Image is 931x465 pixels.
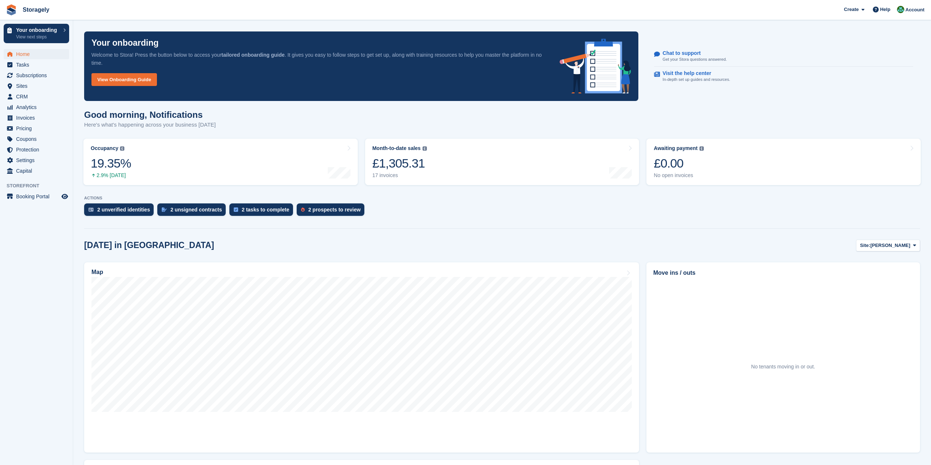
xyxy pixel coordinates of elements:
[120,146,124,151] img: icon-info-grey-7440780725fd019a000dd9b08b2336e03edf1995a4989e88bcd33f0948082b44.svg
[560,39,631,94] img: onboarding-info-6c161a55d2c0e0a8cae90662b2fe09162a5109e8cc188191df67fb4f79e88e88.svg
[4,24,69,43] a: Your onboarding View next steps
[91,145,118,151] div: Occupancy
[20,4,52,16] a: Storagely
[84,262,639,453] a: Map
[654,67,913,86] a: Visit the help center In-depth set up guides and resources.
[16,81,60,91] span: Sites
[16,166,60,176] span: Capital
[16,191,60,202] span: Booking Portal
[4,70,69,80] a: menu
[234,207,238,212] img: task-75834270c22a3079a89374b754ae025e5fb1db73e45f91037f5363f120a921f8.svg
[4,49,69,59] a: menu
[97,207,150,213] div: 2 unverified identities
[662,56,727,63] p: Get your Stora questions answered.
[662,70,724,76] p: Visit the help center
[905,6,924,14] span: Account
[91,73,157,86] a: View Onboarding Guide
[16,27,60,33] p: Your onboarding
[162,207,167,212] img: contract_signature_icon-13c848040528278c33f63329250d36e43548de30e8caae1d1a13099fd9432cc5.svg
[654,172,704,179] div: No open invoices
[860,242,870,249] span: Site:
[653,269,913,277] h2: Move ins / outs
[16,102,60,112] span: Analytics
[157,203,229,220] a: 2 unsigned contracts
[365,139,639,185] a: Month-to-date sales £1,305.31 17 invoices
[4,166,69,176] a: menu
[297,203,368,220] a: 2 prospects to review
[308,207,361,213] div: 2 prospects to review
[4,155,69,165] a: menu
[423,146,427,151] img: icon-info-grey-7440780725fd019a000dd9b08b2336e03edf1995a4989e88bcd33f0948082b44.svg
[84,110,216,120] h1: Good morning, Notifications
[4,123,69,134] a: menu
[654,145,698,151] div: Awaiting payment
[16,34,60,40] p: View next steps
[229,203,297,220] a: 2 tasks to complete
[662,50,721,56] p: Chat to support
[16,145,60,155] span: Protection
[84,121,216,129] p: Here's what's happening across your business [DATE]
[844,6,859,13] span: Create
[4,91,69,102] a: menu
[84,196,920,200] p: ACTIONS
[89,207,94,212] img: verify_identity-adf6edd0f0f0b5bbfe63781bf79b02c33cf7c696d77639b501bdc392416b5a36.svg
[6,4,17,15] img: stora-icon-8386f47178a22dfd0bd8f6a31ec36ba5ce8667c1dd55bd0f319d3a0aa187defe.svg
[16,155,60,165] span: Settings
[91,156,131,171] div: 19.35%
[91,39,159,47] p: Your onboarding
[4,81,69,91] a: menu
[880,6,890,13] span: Help
[84,240,214,250] h2: [DATE] in [GEOGRAPHIC_DATA]
[170,207,222,213] div: 2 unsigned contracts
[662,76,730,83] p: In-depth set up guides and resources.
[372,172,427,179] div: 17 invoices
[4,145,69,155] a: menu
[16,113,60,123] span: Invoices
[91,269,103,275] h2: Map
[654,46,913,67] a: Chat to support Get your Stora questions answered.
[897,6,904,13] img: Notifications
[91,51,548,67] p: Welcome to Stora! Press the button below to access your . It gives you easy to follow steps to ge...
[221,52,285,58] strong: tailored onboarding guide
[7,182,73,190] span: Storefront
[870,242,910,249] span: [PERSON_NAME]
[654,156,704,171] div: £0.00
[372,156,427,171] div: £1,305.31
[4,60,69,70] a: menu
[16,60,60,70] span: Tasks
[4,102,69,112] a: menu
[16,49,60,59] span: Home
[751,363,815,371] div: No tenants moving in or out.
[646,139,921,185] a: Awaiting payment £0.00 No open invoices
[16,70,60,80] span: Subscriptions
[4,113,69,123] a: menu
[16,123,60,134] span: Pricing
[91,172,131,179] div: 2.9% [DATE]
[16,134,60,144] span: Coupons
[83,139,358,185] a: Occupancy 19.35% 2.9% [DATE]
[4,191,69,202] a: menu
[4,134,69,144] a: menu
[16,91,60,102] span: CRM
[242,207,289,213] div: 2 tasks to complete
[301,207,305,212] img: prospect-51fa495bee0391a8d652442698ab0144808aea92771e9ea1ae160a38d050c398.svg
[699,146,704,151] img: icon-info-grey-7440780725fd019a000dd9b08b2336e03edf1995a4989e88bcd33f0948082b44.svg
[84,203,157,220] a: 2 unverified identities
[60,192,69,201] a: Preview store
[856,240,920,252] button: Site: [PERSON_NAME]
[372,145,421,151] div: Month-to-date sales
